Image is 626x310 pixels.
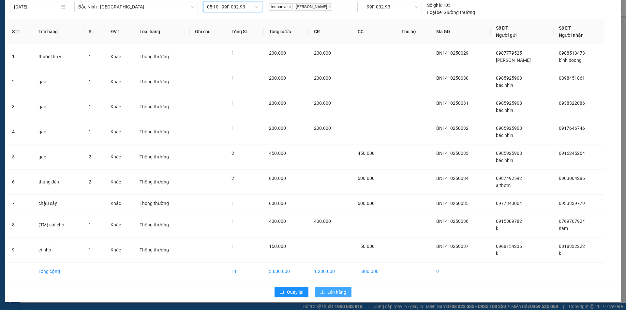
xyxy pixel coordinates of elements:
[436,50,469,56] span: BN1410250029
[559,219,585,224] span: 0769707924
[496,251,498,256] span: k
[7,212,33,237] td: 8
[7,144,33,169] td: 5
[314,50,331,56] span: 200.000
[314,126,331,131] span: 200.000
[496,219,522,224] span: 0915889782
[436,219,469,224] span: BN1410250036
[134,69,190,94] td: Thông thường
[231,126,234,131] span: 1
[496,83,513,88] span: bác nhìn
[496,58,531,63] span: [PERSON_NAME]
[314,219,331,224] span: 400.000
[33,263,84,280] td: Tổng cộng
[287,289,303,296] span: Quay lại
[231,50,234,56] span: 1
[33,19,84,44] th: Tên hàng
[105,169,134,195] td: Khác
[89,247,91,252] span: 1
[134,19,190,44] th: Loại hàng
[496,158,513,163] span: bác nhìn
[327,289,346,296] span: Lên hàng
[436,201,469,206] span: BN1410250035
[14,3,59,10] input: 14/10/2025
[436,151,469,156] span: BN1410250033
[264,19,309,44] th: Tổng cước
[496,151,522,156] span: 0985925908
[496,201,522,206] span: 0977343004
[280,290,284,295] span: rollback
[7,237,33,263] td: 9
[33,212,84,237] td: (TM) sọt chó
[496,108,513,113] span: bác nhìn
[89,54,91,59] span: 1
[134,212,190,237] td: Thông thường
[559,244,585,249] span: 0818332222
[264,263,309,280] td: 3.000.000
[559,226,568,231] span: nam
[431,19,491,44] th: Mã GD
[7,19,33,44] th: STT
[436,244,469,249] span: BN1410250037
[231,219,234,224] span: 1
[231,244,234,249] span: 1
[496,75,522,81] span: 0985925908
[269,126,286,131] span: 200.000
[33,69,84,94] td: gạo
[7,195,33,212] td: 7
[33,169,84,195] td: thùng đèn
[269,75,286,81] span: 200.000
[436,75,469,81] span: BN1410250030
[231,151,234,156] span: 2
[89,222,91,227] span: 1
[231,75,234,81] span: 1
[496,33,517,38] span: Người gửi
[7,69,33,94] td: 2
[559,50,585,56] span: 0988513473
[269,176,286,181] span: 600.000
[496,25,508,31] span: Số ĐT
[83,19,105,44] th: SL
[289,5,292,8] span: close
[309,263,352,280] td: 1.200.000
[496,126,522,131] span: 0985925908
[33,195,84,212] td: chậu cây
[314,75,331,81] span: 200.000
[496,183,511,188] span: a thơm
[207,2,258,12] span: 05:10 - 99F-002.93
[496,244,522,249] span: 0968154235
[89,179,91,184] span: 2
[427,2,451,9] div: 105
[134,94,190,119] td: Thông thường
[231,101,234,106] span: 1
[134,195,190,212] td: Thông thường
[427,9,475,16] div: Giường thường
[496,226,498,231] span: k
[275,287,308,297] button: rollbackQuay lại
[559,151,585,156] span: 0916245264
[431,263,491,280] td: 9
[436,176,469,181] span: BN1410250034
[309,19,352,44] th: CR
[269,244,286,249] span: 150.000
[358,151,375,156] span: 450.000
[496,50,522,56] span: 0987779525
[226,263,264,280] td: 11
[559,25,571,31] span: Số ĐT
[78,2,194,12] span: Bắc Ninh - Hồ Chí Minh
[105,69,134,94] td: Khác
[436,101,469,106] span: BN1410250031
[315,287,351,297] button: uploadLên hàng
[33,44,84,69] td: thuốc thú y
[427,9,442,16] span: Loại xe:
[89,104,91,109] span: 1
[105,94,134,119] td: Khác
[7,44,33,69] td: 1
[89,154,91,159] span: 2
[7,119,33,144] td: 4
[320,290,325,295] span: upload
[7,169,33,195] td: 6
[134,144,190,169] td: Thông thường
[105,195,134,212] td: Khác
[226,19,264,44] th: Tổng SL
